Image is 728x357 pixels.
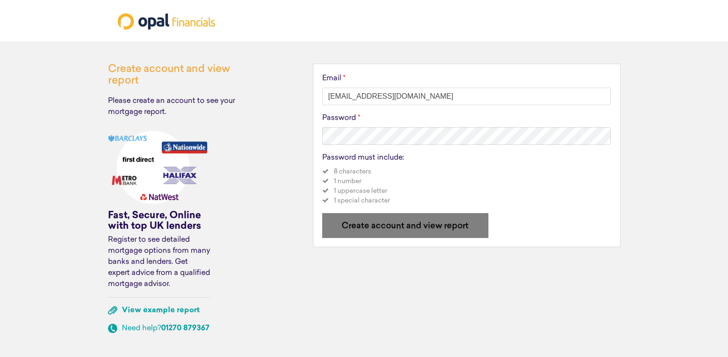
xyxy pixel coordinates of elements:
div: Password must include: [322,152,611,163]
p: Register to see detailed mortgage options from many banks and lenders. Get expert advice from a q... [108,234,211,290]
label: Email [322,73,341,84]
span: 1 uppercase letter [334,188,387,195]
img: paperclip [108,306,117,315]
img: lender logos [108,125,211,211]
span: 8 characters [334,168,371,175]
p: Need help? [122,323,210,334]
a: 01270 879367 [161,325,210,332]
p: Please create an account to see your mortgage report. [108,95,247,118]
img: Opal Financials [108,4,224,39]
h3: Create account and view report [108,64,247,87]
label: Password [322,113,356,124]
span: 1 number [334,178,361,185]
span: 1 special character [334,197,390,204]
a: View example report [122,307,199,314]
img: paperclip [108,324,117,333]
h4: Fast, Secure, Online with top UK lenders [108,211,211,232]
